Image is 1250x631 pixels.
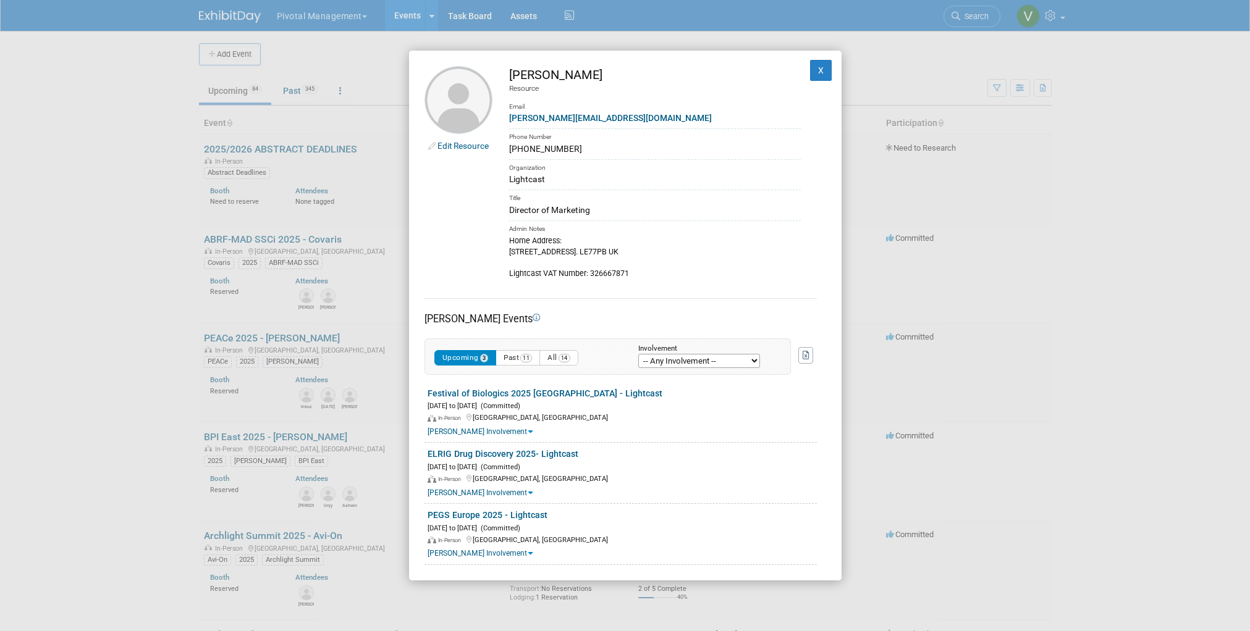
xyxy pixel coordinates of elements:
[509,143,801,156] div: [PHONE_NUMBER]
[428,427,533,436] a: [PERSON_NAME] Involvement
[428,388,662,398] a: Festival of Biologics 2025 [GEOGRAPHIC_DATA] - Lightcast
[509,235,801,279] div: Home Address: [STREET_ADDRESS]. LE77PB UK Lightcast VAT Number: 326667871
[438,476,465,482] span: In-Person
[480,354,489,362] span: 3
[509,173,801,186] div: Lightcast
[810,60,832,81] button: X
[428,522,817,533] div: [DATE] to [DATE]
[424,66,492,134] img: Scott Brouilette
[428,472,817,484] div: [GEOGRAPHIC_DATA], [GEOGRAPHIC_DATA]
[477,524,520,532] span: (Committed)
[428,399,817,411] div: [DATE] to [DATE]
[438,415,465,421] span: In-Person
[509,128,801,143] div: Phone Number
[496,350,540,366] button: Past11
[428,537,436,544] img: In-Person Event
[638,345,772,353] div: Involvement
[428,449,578,459] a: ELRIG Drug Discovery 2025- Lightcast
[424,312,817,326] div: [PERSON_NAME] Events
[434,350,497,366] button: Upcoming3
[509,83,801,94] div: Resource
[428,415,436,422] img: In-Person Event
[428,411,817,423] div: [GEOGRAPHIC_DATA], [GEOGRAPHIC_DATA]
[509,204,801,217] div: Director of Marketing
[509,190,801,204] div: Title
[428,510,547,520] a: PEGS Europe 2025 - Lightcast
[509,113,712,123] a: [PERSON_NAME][EMAIL_ADDRESS][DOMAIN_NAME]
[477,402,520,410] span: (Committed)
[509,66,801,84] div: [PERSON_NAME]
[520,354,532,362] span: 11
[428,549,533,558] a: [PERSON_NAME] Involvement
[477,463,520,471] span: (Committed)
[539,350,578,366] button: All14
[428,533,817,545] div: [GEOGRAPHIC_DATA], [GEOGRAPHIC_DATA]
[428,461,817,472] div: [DATE] to [DATE]
[437,141,489,151] a: Edit Resource
[509,94,801,112] div: Email
[559,354,570,362] span: 14
[438,537,465,543] span: In-Person
[509,159,801,173] div: Organization
[428,475,436,483] img: In-Person Event
[509,220,801,235] div: Admin Notes
[428,488,533,497] a: [PERSON_NAME] Involvement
